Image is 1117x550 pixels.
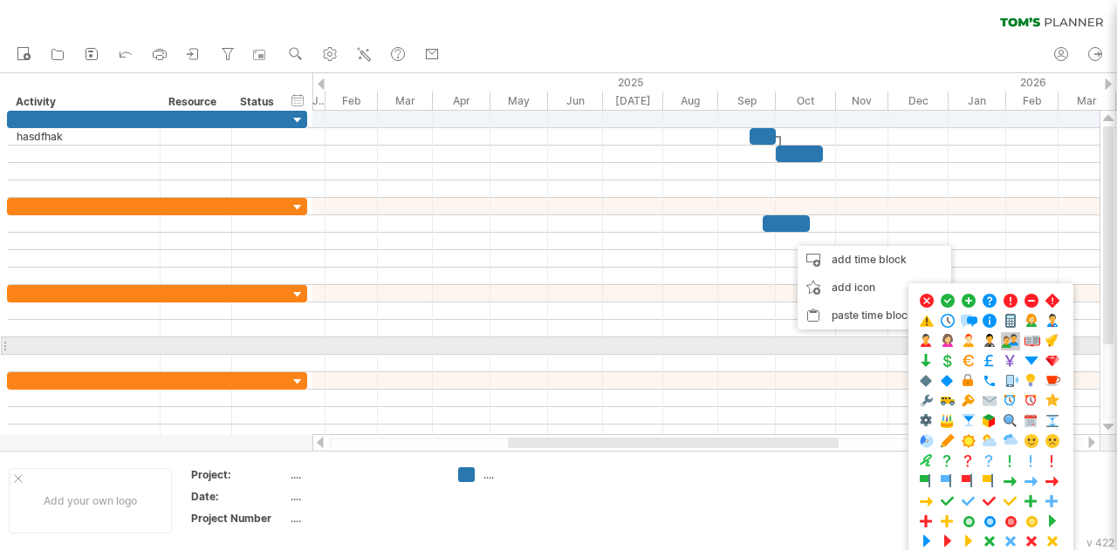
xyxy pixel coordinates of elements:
[836,92,888,110] div: November 2025
[191,489,287,504] div: Date:
[191,467,287,482] div: Project:
[16,93,150,111] div: Activity
[798,302,951,329] div: paste time block/icon
[1006,92,1059,110] div: February 2026
[776,92,836,110] div: October 2025
[9,468,172,533] div: Add your own logo
[888,92,949,110] div: December 2025
[240,93,278,111] div: Status
[1059,92,1116,110] div: March 2026
[378,92,433,110] div: March 2025
[17,128,151,145] div: hasdfhak
[718,92,776,110] div: September 2025
[548,92,603,110] div: June 2025
[326,92,378,110] div: February 2025
[291,511,437,526] div: ....
[663,92,718,110] div: August 2025
[949,92,1006,110] div: January 2026
[433,92,490,110] div: April 2025
[490,92,548,110] div: May 2025
[291,467,437,482] div: ....
[265,73,949,92] div: 2025
[291,489,437,504] div: ....
[603,92,663,110] div: July 2025
[798,274,951,302] div: add icon
[191,511,287,526] div: Project Number
[483,467,579,482] div: ....
[798,246,951,274] div: add time block
[1086,536,1114,549] div: v 422
[168,93,222,111] div: Resource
